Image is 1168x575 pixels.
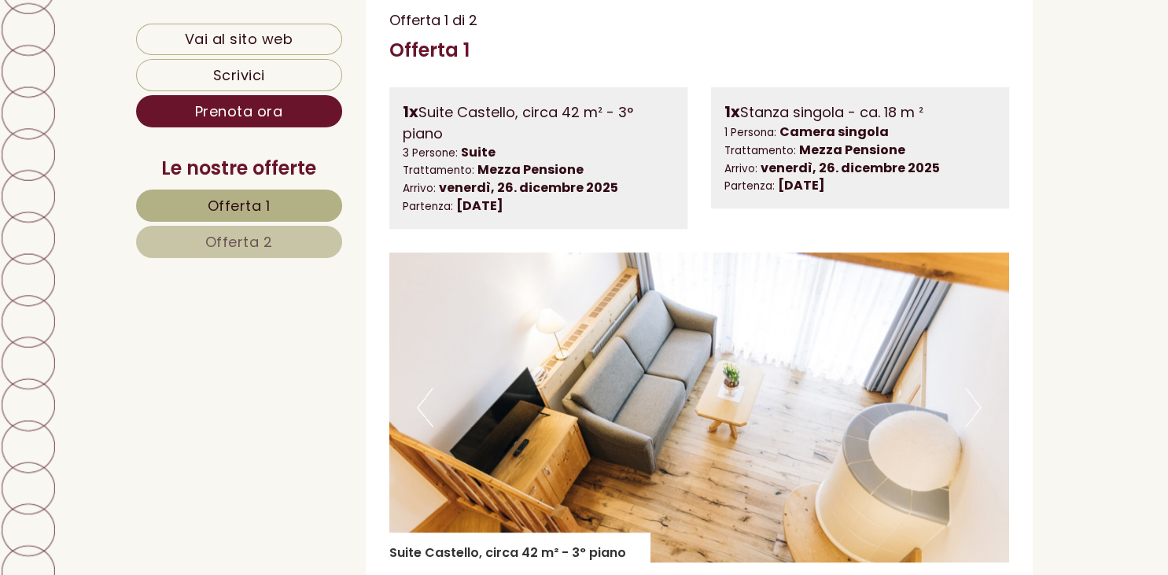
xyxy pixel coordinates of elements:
[403,181,436,196] small: Arrivo:
[724,179,775,194] small: Partenza:
[136,59,342,91] a: Scrivici
[403,199,453,214] small: Partenza:
[537,410,621,442] button: Invia
[724,143,796,158] small: Trattamento:
[724,101,996,123] div: Stanza singola - ca. 18 m ²
[136,24,342,55] a: Vai al sito web
[389,37,470,64] div: Offerta 1
[403,146,458,160] small: 3 Persone:
[24,49,259,61] div: Hotel Tenz
[724,161,757,176] small: Arrivo:
[799,141,905,159] b: Mezza Pensione
[461,143,496,161] b: Suite
[417,388,433,427] button: Previous
[273,12,348,38] div: martedì
[389,533,650,562] div: Suite Castello, circa 42 m² - 3° piano
[403,163,474,178] small: Trattamento:
[477,160,584,179] b: Mezza Pensione
[778,176,825,194] b: [DATE]
[205,232,273,252] span: Offerta 2
[965,388,982,427] button: Next
[456,197,503,215] b: [DATE]
[724,101,740,123] b: 1x
[403,101,418,123] b: 1x
[389,10,477,30] span: Offerta 1 di 2
[24,79,259,90] small: 21:57
[136,95,342,127] a: Prenota ora
[208,196,271,216] span: Offerta 1
[761,159,940,177] b: venerdì, 26. dicembre 2025
[12,46,267,94] div: Buon giorno, come possiamo aiutarla?
[403,101,674,143] div: Suite Castello, circa 42 m² - 3° piano
[136,155,342,182] div: Le nostre offerte
[779,123,889,141] b: Camera singola
[439,179,618,197] b: venerdì, 26. dicembre 2025
[724,125,776,140] small: 1 Persona:
[389,252,1009,562] img: image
